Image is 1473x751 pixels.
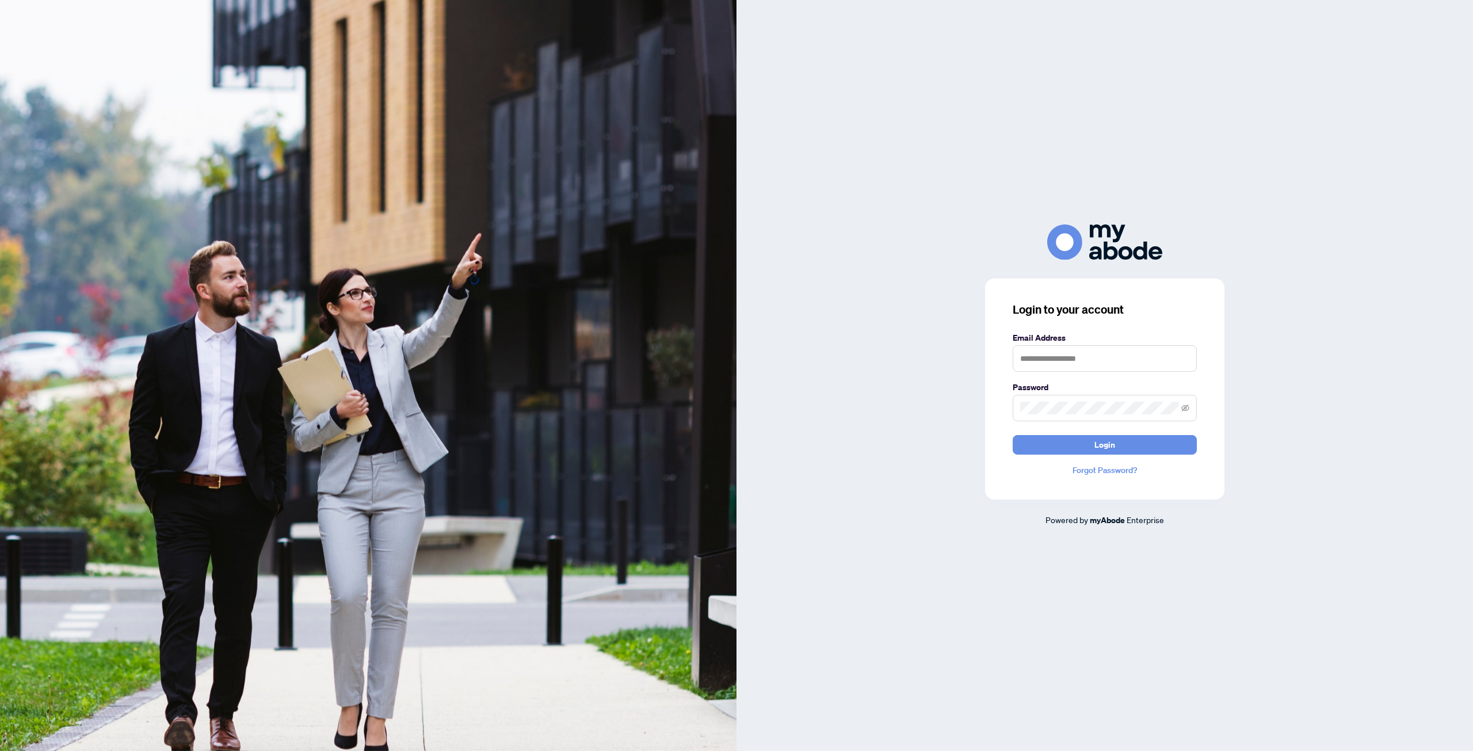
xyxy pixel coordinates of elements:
span: Login [1094,436,1115,454]
label: Email Address [1013,331,1197,344]
img: ma-logo [1047,224,1162,260]
span: Enterprise [1127,514,1164,525]
label: Password [1013,381,1197,394]
h3: Login to your account [1013,302,1197,318]
span: eye-invisible [1181,404,1189,412]
span: Powered by [1045,514,1088,525]
a: Forgot Password? [1013,464,1197,476]
button: Login [1013,435,1197,455]
a: myAbode [1090,514,1125,527]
